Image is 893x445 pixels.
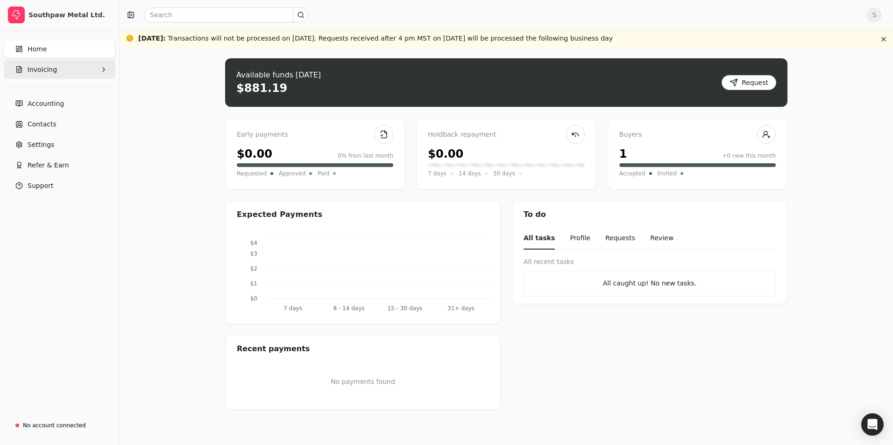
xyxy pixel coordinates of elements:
[512,202,787,228] div: To do
[722,75,776,90] button: Request
[138,34,613,43] div: Transactions will not be processed on [DATE]. Requests received after 4 pm MST on [DATE] will be ...
[4,40,115,58] a: Home
[388,305,423,312] tspan: 15 - 30 days
[619,130,776,140] div: Buyers
[570,228,590,250] button: Profile
[226,336,500,362] div: Recent payments
[283,305,302,312] tspan: 7 days
[250,250,257,257] tspan: $3
[236,70,321,81] div: Available funds [DATE]
[4,417,115,434] a: No account connected
[524,257,776,267] div: All recent tasks
[4,156,115,174] button: Refer & Earn
[428,169,446,178] span: 7 days
[28,65,57,75] span: Invoicing
[28,119,57,129] span: Contacts
[428,146,463,162] div: $0.00
[279,169,306,178] span: Approved
[237,130,393,140] div: Early payments
[532,278,768,288] div: All caught up! No new tasks.
[250,295,257,302] tspan: $0
[867,7,882,22] button: S
[4,94,115,113] a: Accounting
[428,130,584,140] div: Holdback repayment
[338,152,393,160] div: 0% from last month
[619,169,645,178] span: Accepted
[722,152,776,160] div: +0 new this month
[28,140,54,150] span: Settings
[658,169,677,178] span: Invited
[4,60,115,79] button: Invoicing
[333,305,364,312] tspan: 8 - 14 days
[493,169,515,178] span: 30 days
[23,421,86,430] div: No account connected
[144,7,308,22] input: Search
[861,413,884,436] div: Open Intercom Messenger
[28,10,111,20] div: Southpaw Metal Ltd.
[524,228,555,250] button: All tasks
[237,146,272,162] div: $0.00
[459,169,481,178] span: 14 days
[237,209,322,220] div: Expected Payments
[4,135,115,154] a: Settings
[28,181,53,191] span: Support
[28,99,64,109] span: Accounting
[619,146,627,162] div: 1
[28,44,47,54] span: Home
[650,228,673,250] button: Review
[250,240,257,246] tspan: $4
[236,81,287,96] div: $881.19
[250,265,257,272] tspan: $2
[4,176,115,195] button: Support
[237,169,267,178] span: Requested
[250,280,257,287] tspan: $1
[605,228,635,250] button: Requests
[138,35,166,42] span: [DATE] :
[447,305,474,312] tspan: 31+ days
[318,169,329,178] span: Paid
[4,115,115,133] a: Contacts
[28,160,69,170] span: Refer & Earn
[237,377,489,387] p: No payments found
